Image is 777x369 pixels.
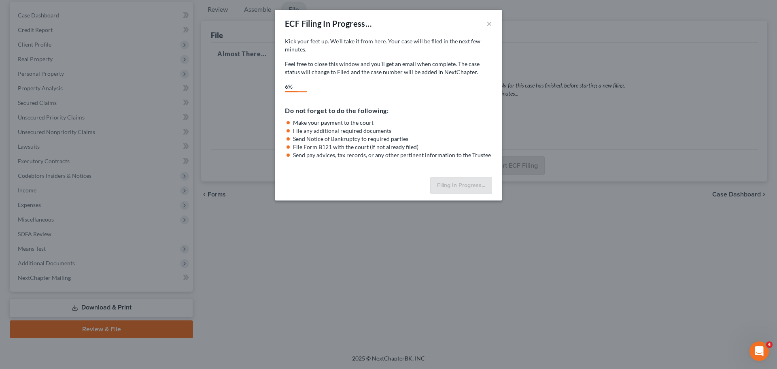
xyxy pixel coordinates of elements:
[285,106,492,115] h5: Do not forget to do the following:
[293,135,492,143] li: Send Notice of Bankruptcy to required parties
[749,341,769,361] iframe: Intercom live chat
[285,83,297,91] div: 6%
[285,60,492,76] p: Feel free to close this window and you’ll get an email when complete. The case status will change...
[293,151,492,159] li: Send pay advices, tax records, or any other pertinent information to the Trustee
[293,119,492,127] li: Make your payment to the court
[293,127,492,135] li: File any additional required documents
[285,18,372,29] div: ECF Filing In Progress...
[430,177,492,194] button: Filing In Progress...
[285,37,492,53] p: Kick your feet up. We’ll take it from here. Your case will be filed in the next few minutes.
[766,341,773,348] span: 4
[486,19,492,28] button: ×
[293,143,492,151] li: File Form B121 with the court (if not already filed)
